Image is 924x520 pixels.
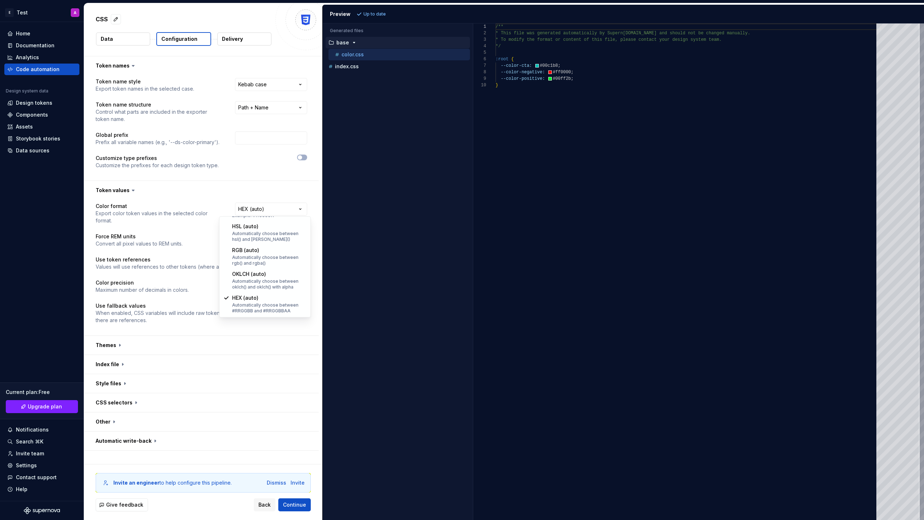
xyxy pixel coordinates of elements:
span: HEX (auto) [232,295,258,301]
div: Automatically choose between hsl() and [PERSON_NAME]() [232,231,306,242]
div: Automatically choose between #RRGGBB and #RRGGBBAA [232,302,306,314]
span: OKLCH (auto) [232,271,266,277]
span: HSL (auto) [232,223,258,229]
span: RGB (auto) [232,247,259,253]
div: Automatically choose between oklch() and oklch() with alpha [232,278,306,290]
div: Automatically choose between rgb() and rgba() [232,255,306,266]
